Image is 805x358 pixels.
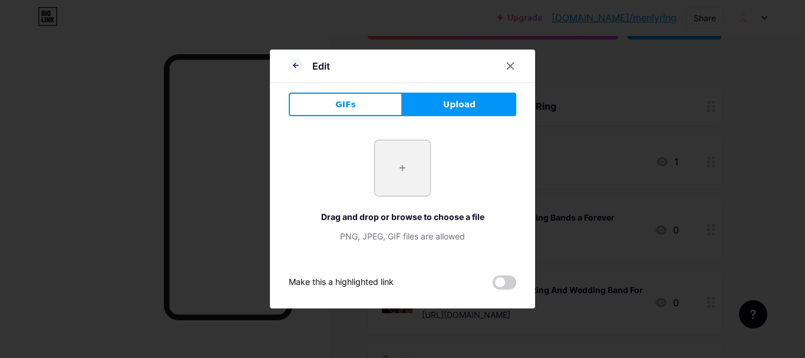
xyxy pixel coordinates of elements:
div: Edit [312,59,330,73]
div: Drag and drop or browse to choose a file [289,211,516,223]
span: Upload [443,98,476,111]
div: Make this a highlighted link [289,275,394,290]
div: PNG, JPEG, GIF files are allowed [289,230,516,242]
button: Upload [402,93,516,116]
button: GIFs [289,93,402,116]
span: GIFs [335,98,356,111]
